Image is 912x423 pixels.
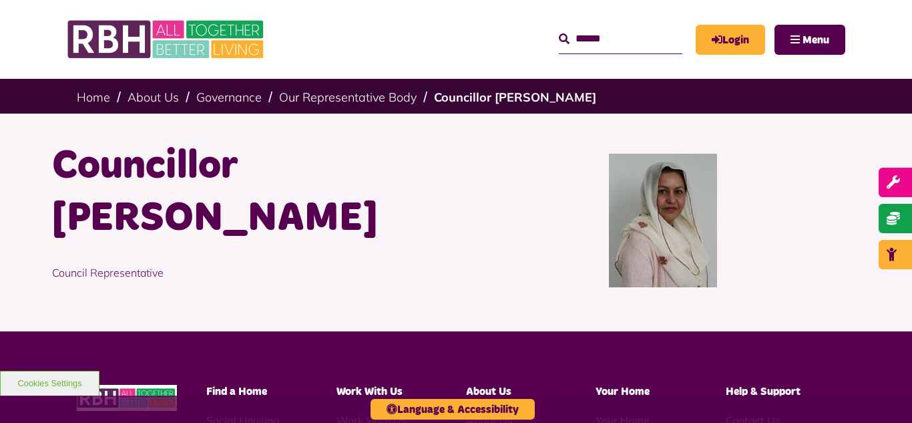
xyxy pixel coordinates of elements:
img: RBH [67,13,267,65]
img: RBH [77,385,177,411]
button: Language & Accessibility [371,399,535,420]
a: Our Representative Body [279,90,417,105]
span: Find a Home [206,386,267,397]
p: Council Representative [52,245,446,301]
a: Governance [196,90,262,105]
span: About Us [466,386,511,397]
a: About Us [128,90,179,105]
img: Cllr Zaheer [609,154,716,287]
iframe: Netcall Web Assistant for live chat [852,363,912,423]
a: Councillor [PERSON_NAME] [434,90,596,105]
h1: Councillor [PERSON_NAME] [52,140,446,245]
span: Help & Support [726,386,801,397]
span: Work With Us [336,386,403,397]
span: Menu [803,35,829,45]
a: MyRBH [696,25,765,55]
button: Navigation [774,25,845,55]
a: Home [77,90,110,105]
span: Your Home [596,386,650,397]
